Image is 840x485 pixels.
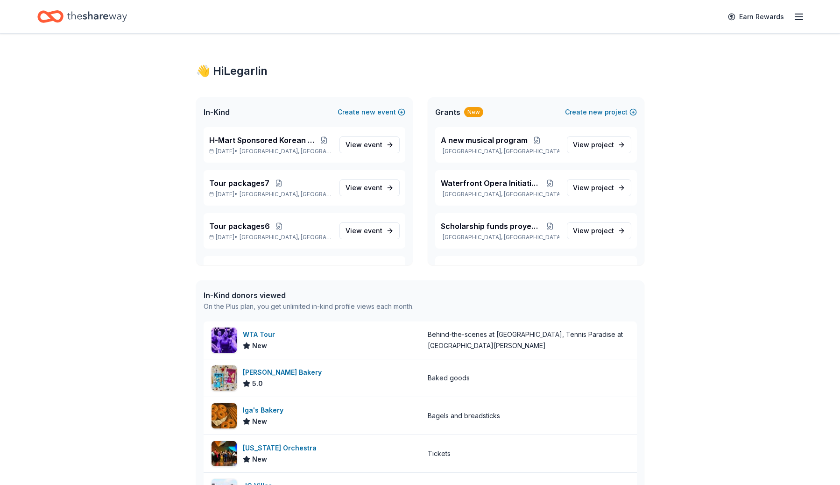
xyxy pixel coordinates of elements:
[243,367,325,378] div: [PERSON_NAME] Bakery
[573,139,614,150] span: View
[209,178,269,189] span: Tour packages7
[364,141,382,149] span: event
[252,340,267,351] span: New
[346,182,382,193] span: View
[204,301,414,312] div: On the Plus plan, you get unlimited in-kind profile views each month.
[209,191,332,198] p: [DATE] •
[240,148,332,155] span: [GEOGRAPHIC_DATA], [GEOGRAPHIC_DATA]
[722,8,790,25] a: Earn Rewards
[364,184,382,192] span: event
[591,141,614,149] span: project
[252,454,267,465] span: New
[567,136,631,153] a: View project
[428,410,500,421] div: Bagels and breadsticks
[464,107,483,117] div: New
[243,405,287,416] div: Iga's Bakery
[339,136,400,153] a: View event
[37,6,127,28] a: Home
[441,234,559,241] p: [GEOGRAPHIC_DATA], [GEOGRAPHIC_DATA]
[212,365,237,391] img: Image for Bobo's Bakery
[567,179,631,196] a: View project
[435,107,460,118] span: Grants
[240,234,332,241] span: [GEOGRAPHIC_DATA], [GEOGRAPHIC_DATA]
[573,182,614,193] span: View
[364,227,382,235] span: event
[428,372,470,384] div: Baked goods
[209,234,332,241] p: [DATE] •
[567,222,631,239] a: View project
[339,179,400,196] a: View event
[338,107,405,118] button: Createnewevent
[591,184,614,192] span: project
[441,148,559,155] p: [GEOGRAPHIC_DATA], [GEOGRAPHIC_DATA]
[196,64,644,78] div: 👋 Hi Legarlin
[212,328,237,353] img: Image for WTA Tour
[212,403,237,428] img: Image for Iga's Bakery
[204,107,230,118] span: In-Kind
[243,442,320,454] div: [US_STATE] Orchestra
[212,441,237,466] img: Image for Minnesota Orchestra
[240,191,332,198] span: [GEOGRAPHIC_DATA], [GEOGRAPHIC_DATA]
[441,135,528,146] span: A new musical program
[252,378,263,389] span: 5.0
[204,290,414,301] div: In-Kind donors viewed
[346,139,382,150] span: View
[591,227,614,235] span: project
[209,264,269,275] span: Tour packages4
[346,225,382,236] span: View
[565,107,637,118] button: Createnewproject
[428,329,629,351] div: Behind-the-scenes at [GEOGRAPHIC_DATA], Tennis Paradise at [GEOGRAPHIC_DATA][PERSON_NAME]
[428,448,451,459] div: Tickets
[209,148,332,155] p: [DATE] •
[209,221,270,232] span: Tour packages6
[361,107,375,118] span: new
[339,222,400,239] a: View event
[243,329,279,340] div: WTA Tour
[589,107,603,118] span: new
[441,264,462,275] span: PROG
[441,221,541,232] span: Scholarship funds proyecto
[441,191,559,198] p: [GEOGRAPHIC_DATA], [GEOGRAPHIC_DATA]
[209,135,317,146] span: H-Mart Sponsored Korean Food Fair
[441,178,541,189] span: Waterfront Opera Initiative!
[252,416,267,427] span: New
[573,225,614,236] span: View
